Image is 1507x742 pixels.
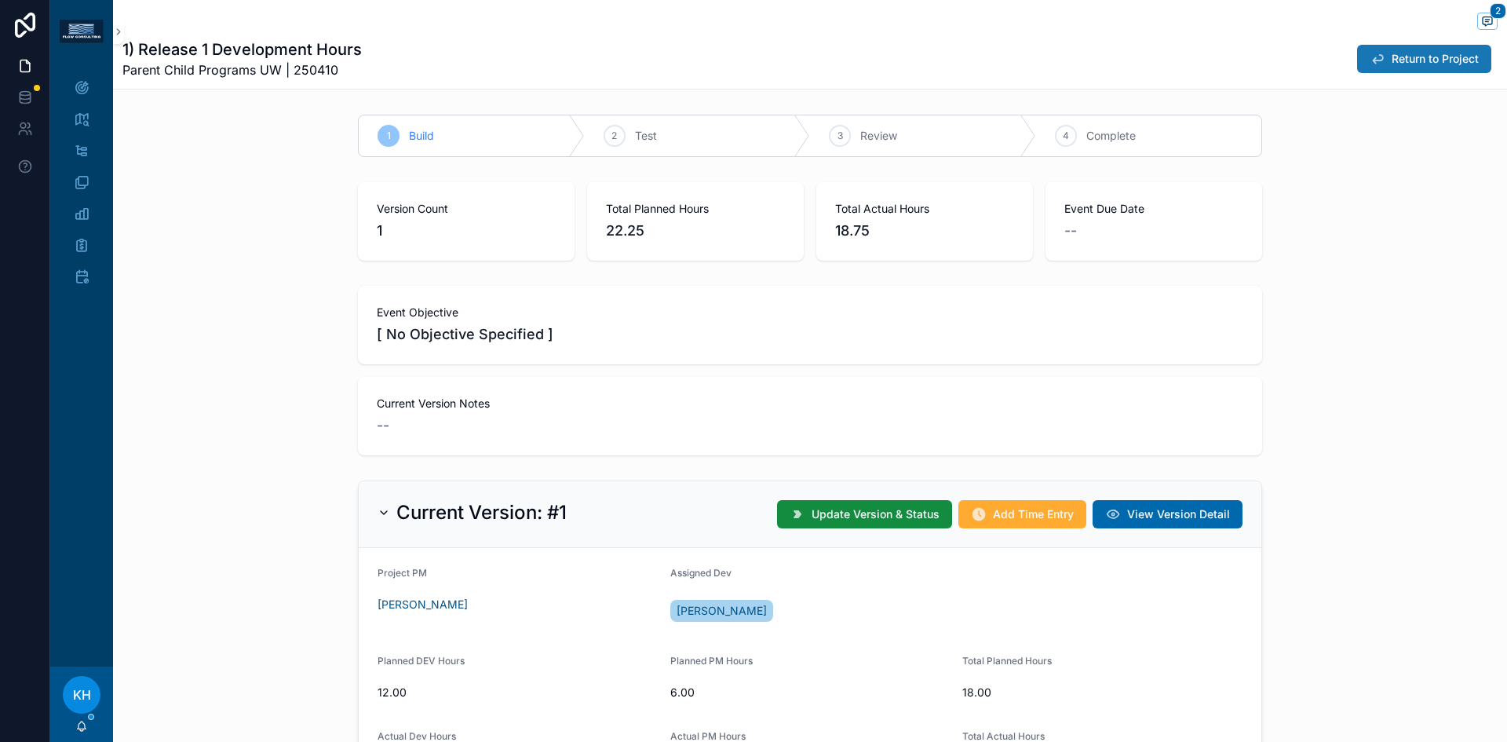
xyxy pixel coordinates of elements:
span: Total Planned Hours [962,655,1052,667]
h1: 1) Release 1 Development Hours [122,38,362,60]
span: Build [409,128,434,144]
span: 6.00 [670,685,951,700]
span: Total Actual Hours [962,730,1045,742]
a: [PERSON_NAME] [378,597,468,612]
span: Review [860,128,897,144]
span: 22.25 [606,220,785,242]
span: 3 [837,130,843,142]
span: View Version Detail [1127,506,1230,522]
span: Planned PM Hours [670,655,753,667]
button: Update Version & Status [777,500,952,528]
span: Actual PM Hours [670,730,746,742]
button: View Version Detail [1093,500,1242,528]
span: 2 [1490,3,1506,19]
span: Test [635,128,657,144]
span: Return to Project [1392,51,1479,67]
span: Complete [1086,128,1136,144]
span: Assigned Dev [670,567,732,579]
span: Event Objective [377,305,1243,320]
button: Return to Project [1357,45,1491,73]
div: scrollable content [50,63,113,311]
span: Actual Dev Hours [378,730,456,742]
span: [PERSON_NAME] [677,603,767,619]
span: Event Due Date [1064,201,1243,217]
span: Add Time Entry [993,506,1074,522]
span: Planned DEV Hours [378,655,465,667]
h2: Current Version: #1 [396,500,567,525]
img: App logo [60,20,104,43]
a: [PERSON_NAME] [670,600,773,622]
span: Total Planned Hours [606,201,785,217]
span: 12.00 [378,685,658,700]
span: 2 [611,130,617,142]
span: KH [73,685,91,704]
span: Project PM [378,567,427,579]
span: Parent Child Programs UW | 250410 [122,60,362,79]
button: 2 [1477,13,1498,32]
span: 18.00 [962,685,1242,700]
span: Total Actual Hours [835,201,1014,217]
span: Version Count [377,201,556,217]
span: -- [1064,220,1077,242]
span: Update Version & Status [812,506,940,522]
span: Current Version Notes [377,396,1243,411]
span: 1 [377,220,556,242]
span: 18.75 [835,220,1014,242]
span: -- [377,415,389,437]
span: 4 [1063,130,1069,142]
span: 1 [387,130,391,142]
span: [ No Objective Specified ] [377,323,1243,345]
button: Add Time Entry [958,500,1086,528]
